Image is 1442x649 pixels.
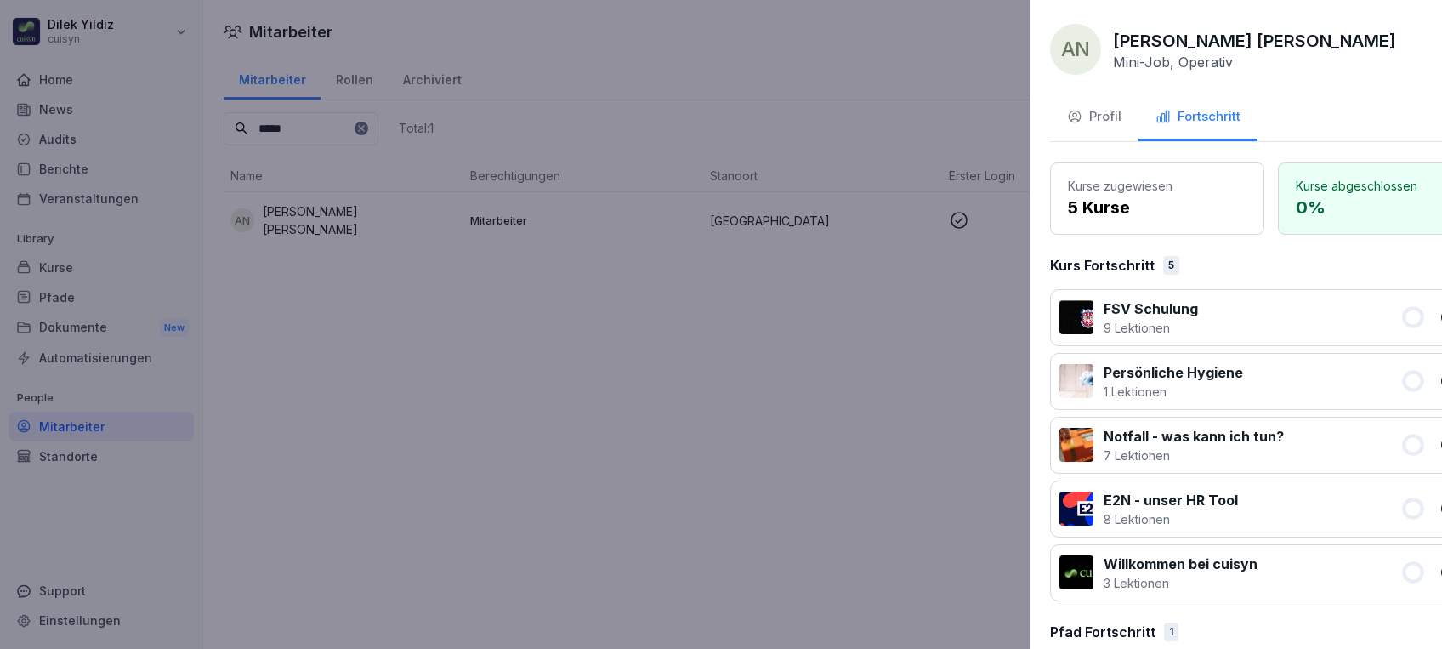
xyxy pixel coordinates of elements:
p: 7 Lektionen [1104,447,1284,464]
p: 3 Lektionen [1104,574,1257,592]
div: AN [1050,24,1101,75]
p: Willkommen bei cuisyn [1104,554,1257,574]
p: FSV Schulung [1104,299,1198,319]
p: Pfad Fortschritt [1050,622,1155,642]
p: 5 Kurse [1068,195,1246,220]
p: Kurs Fortschritt [1050,255,1155,276]
p: 9 Lektionen [1104,319,1198,337]
p: Notfall - was kann ich tun? [1104,426,1284,447]
p: [PERSON_NAME] [PERSON_NAME] [1113,28,1396,54]
div: 1 [1164,623,1178,641]
p: 8 Lektionen [1104,510,1238,528]
button: Fortschritt [1138,95,1257,141]
p: Mini-Job, Operativ [1113,54,1233,71]
p: Persönliche Hygiene [1104,362,1243,383]
button: Profil [1050,95,1138,141]
div: Profil [1067,107,1121,127]
div: 5 [1163,256,1179,275]
div: Fortschritt [1155,107,1240,127]
p: 1 Lektionen [1104,383,1243,401]
p: Kurse zugewiesen [1068,177,1246,195]
p: E2N - unser HR Tool [1104,490,1238,510]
